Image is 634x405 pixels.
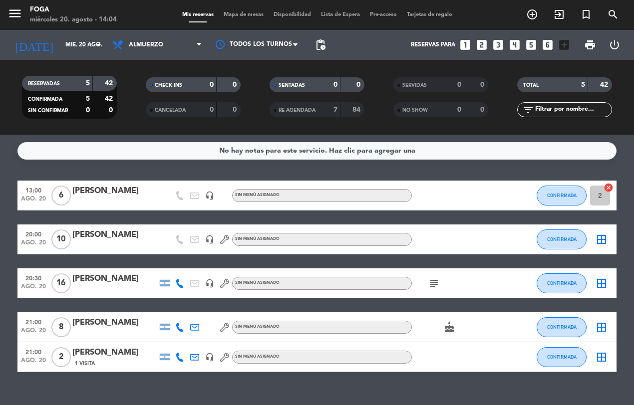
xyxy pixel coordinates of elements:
[21,283,46,295] span: ago. 20
[72,316,157,329] div: [PERSON_NAME]
[205,279,214,288] i: headset_mic
[75,360,95,368] span: 1 Visita
[553,8,565,20] i: exit_to_app
[475,38,488,51] i: looks_two
[537,347,587,367] button: CONFIRMADA
[602,30,627,60] div: LOG OUT
[21,272,46,283] span: 20:30
[596,233,608,245] i: border_all
[600,81,610,88] strong: 42
[86,107,90,114] strong: 0
[21,316,46,327] span: 21:00
[457,81,461,88] strong: 0
[51,186,71,205] span: 6
[428,277,440,289] i: subject
[155,83,182,88] span: CHECK INS
[28,81,60,86] span: RESERVADAS
[21,327,46,339] span: ago. 20
[547,354,577,360] span: CONFIRMADA
[205,235,214,244] i: headset_mic
[480,106,486,113] strong: 0
[30,15,117,25] div: miércoles 20. agosto - 14:04
[155,108,186,113] span: CANCELADA
[72,346,157,359] div: [PERSON_NAME]
[547,236,577,242] span: CONFIRMADA
[459,38,472,51] i: looks_one
[21,184,46,196] span: 13:00
[86,95,90,102] strong: 5
[402,12,457,17] span: Tarjetas de regalo
[411,41,455,48] span: Reservas para
[402,83,427,88] span: SERVIDAS
[604,183,614,193] i: cancel
[607,8,619,20] i: search
[7,34,60,56] i: [DATE]
[177,12,219,17] span: Mis reservas
[51,229,71,249] span: 10
[7,6,22,21] i: menu
[365,12,402,17] span: Pre-acceso
[205,191,214,200] i: headset_mic
[402,108,428,113] span: NO SHOW
[596,277,608,289] i: border_all
[596,321,608,333] i: border_all
[51,347,71,367] span: 2
[558,38,571,51] i: add_box
[537,229,587,249] button: CONFIRMADA
[7,6,22,24] button: menu
[584,39,596,51] span: print
[210,81,214,88] strong: 0
[105,95,115,102] strong: 42
[508,38,521,51] i: looks_4
[72,228,157,241] div: [PERSON_NAME]
[534,104,612,115] input: Filtrar por nombre...
[279,83,305,88] span: SENTADAS
[537,186,587,205] button: CONFIRMADA
[93,39,105,51] i: arrow_drop_down
[316,12,365,17] span: Lista de Espera
[492,38,505,51] i: looks_3
[21,228,46,239] span: 20:00
[28,108,68,113] span: SIN CONFIRMAR
[30,5,117,15] div: FOGA
[109,107,115,114] strong: 0
[333,81,337,88] strong: 0
[51,317,71,337] span: 8
[547,324,577,330] span: CONFIRMADA
[279,108,316,113] span: RE AGENDADA
[21,239,46,251] span: ago. 20
[537,273,587,293] button: CONFIRMADA
[219,12,269,17] span: Mapa de mesas
[315,39,326,51] span: pending_actions
[235,355,280,359] span: Sin menú asignado
[269,12,316,17] span: Disponibilidad
[580,8,592,20] i: turned_in_not
[72,272,157,285] div: [PERSON_NAME]
[235,325,280,329] span: Sin menú asignado
[333,106,337,113] strong: 7
[21,196,46,207] span: ago. 20
[457,106,461,113] strong: 0
[480,81,486,88] strong: 0
[233,106,239,113] strong: 0
[526,8,538,20] i: add_circle_outline
[219,145,415,157] div: No hay notas para este servicio. Haz clic para agregar una
[609,39,621,51] i: power_settings_new
[443,321,455,333] i: cake
[86,80,90,87] strong: 5
[581,81,585,88] strong: 5
[129,41,163,48] span: Almuerzo
[21,346,46,357] span: 21:00
[547,193,577,198] span: CONFIRMADA
[356,81,362,88] strong: 0
[352,106,362,113] strong: 84
[51,273,71,293] span: 16
[596,351,608,363] i: border_all
[541,38,554,51] i: looks_6
[537,317,587,337] button: CONFIRMADA
[235,237,280,241] span: Sin menú asignado
[210,106,214,113] strong: 0
[28,97,62,102] span: CONFIRMADA
[21,357,46,369] span: ago. 20
[72,185,157,198] div: [PERSON_NAME]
